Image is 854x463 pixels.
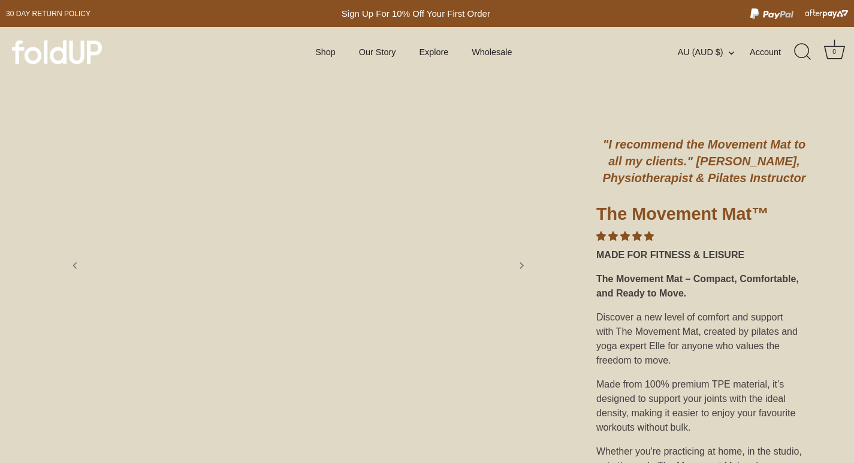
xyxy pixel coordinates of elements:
[603,138,806,184] em: "I recommend the Movement Mat to all my clients." [PERSON_NAME], Physiotherapist & Pilates Instru...
[750,45,793,59] a: Account
[409,41,458,63] a: Explore
[596,267,812,305] div: The Movement Mat – Compact, Comfortable, and Ready to Move.
[596,203,812,229] h1: The Movement Mat™
[508,252,535,279] a: Next slide
[828,46,840,58] div: 0
[305,41,346,63] a: Shop
[790,39,816,65] a: Search
[821,39,847,65] a: Cart
[596,373,812,440] div: Made from 100% premium TPE material, it’s designed to support your joints with the ideal density,...
[62,252,88,279] a: Previous slide
[678,47,747,58] button: AU (AUD $)
[596,250,744,260] strong: MADE FOR FITNESS & LEISURE
[349,41,406,63] a: Our Story
[596,231,654,241] span: 4.86 stars
[596,305,812,373] div: Discover a new level of comfort and support with The Movement Mat, created by pilates and yoga ex...
[461,41,523,63] a: Wholesale
[6,7,90,21] a: 30 day Return policy
[286,41,542,63] div: Primary navigation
